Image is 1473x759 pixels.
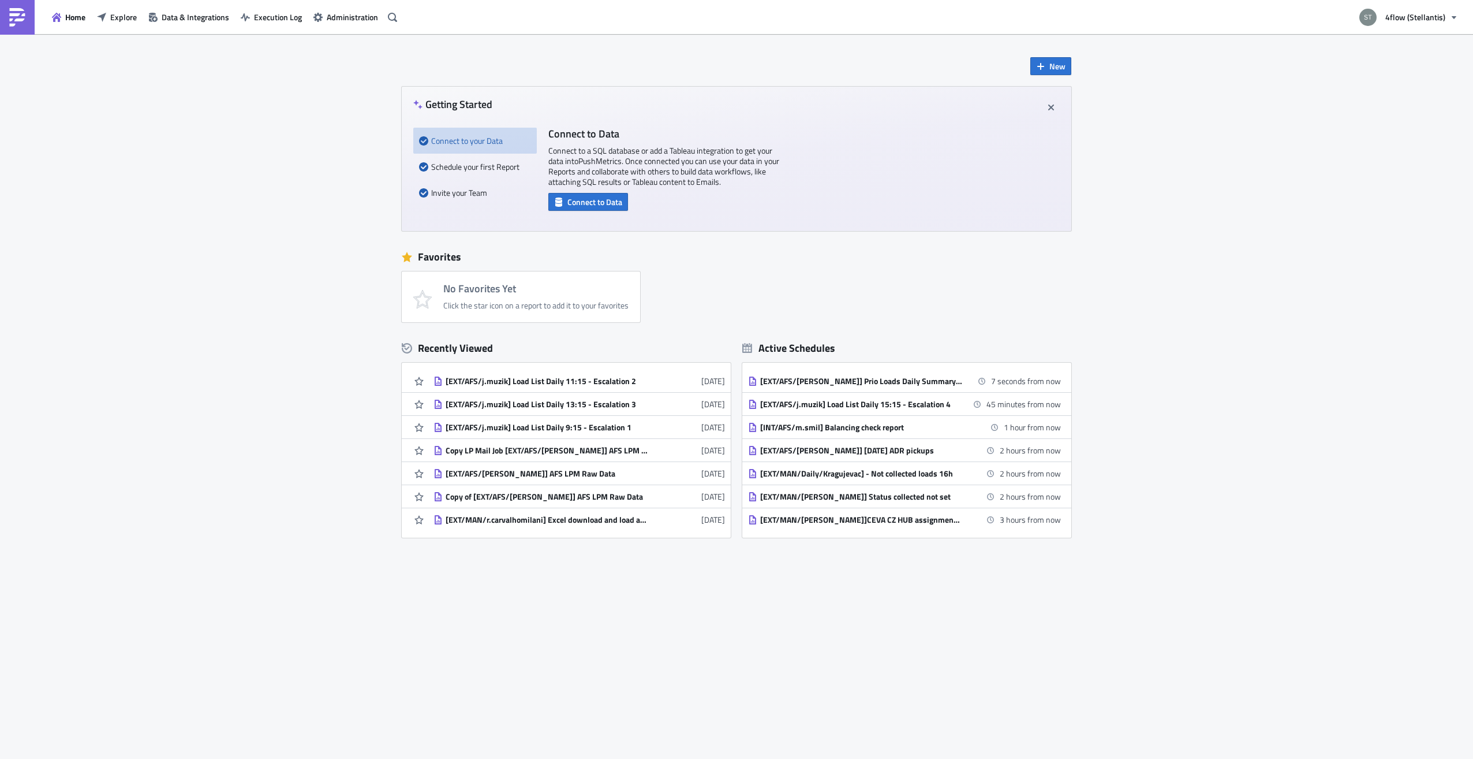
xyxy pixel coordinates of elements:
a: [EXT/AFS/[PERSON_NAME]] AFS LPM Raw Data[DATE] [433,462,725,485]
time: 2025-09-19T16:33:22Z [701,514,725,526]
span: New [1049,60,1066,72]
time: 2025-09-26 16:00 [1000,490,1061,503]
div: Invite your Team [419,180,531,206]
a: [EXT/AFS/[PERSON_NAME]] Prio Loads Daily Summary 14:307 seconds from now [748,370,1061,392]
time: 2025-09-26 17:00 [1000,514,1061,526]
a: [EXT/MAN/r.carvalhomilani] Excel download and load assignment list to GEFCO Hub Mulhouse[DATE] [433,508,725,531]
time: 2025-09-24T12:55:27Z [701,375,725,387]
a: [EXT/MAN/[PERSON_NAME]] Status collected not set2 hours from now [748,485,1061,508]
button: Connect to Data [548,193,628,211]
div: [EXT/AFS/[PERSON_NAME]] [DATE] ADR pickups [760,445,962,456]
time: 2025-09-24T12:45:17Z [701,421,725,433]
span: Explore [110,11,137,23]
a: [EXT/AFS/j.muzik] Load List Daily 11:15 - Escalation 2[DATE] [433,370,725,392]
button: New [1030,57,1071,75]
h4: Connect to Data [548,128,779,140]
p: Connect to a SQL database or add a Tableau integration to get your data into PushMetrics . Once c... [548,146,779,187]
div: Connect to your Data [419,128,531,154]
a: [INT/AFS/m.smil] Balancing check report1 hour from now [748,416,1061,438]
div: Click the star icon on a report to add it to your favorites [443,300,629,311]
span: Home [65,11,85,23]
a: [EXT/AFS/[PERSON_NAME]] [DATE] ADR pickups2 hours from now [748,439,1061,462]
a: [EXT/MAN/Daily/Kragujevac] - Not collected loads 16h2 hours from now [748,462,1061,485]
div: Schedule your first Report [419,154,531,180]
a: Copy LP Mail Job [EXT/AFS/[PERSON_NAME]] AFS LPM Raw Data[DATE] [433,439,725,462]
button: Home [46,8,91,26]
button: Execution Log [235,8,308,26]
time: 2025-09-26 16:00 [1000,467,1061,479]
time: 2025-09-26 16:00 [1000,444,1061,456]
time: 2025-09-24T12:54:48Z [701,398,725,410]
div: [EXT/AFS/[PERSON_NAME]] AFS LPM Raw Data [446,468,648,479]
time: 2025-09-24T12:14:02Z [701,467,725,479]
button: Data & Integrations [143,8,235,26]
div: Active Schedules [742,341,835,355]
div: Favorites [402,248,1071,266]
a: Copy of [EXT/AFS/[PERSON_NAME]] AFS LPM Raw Data[DATE] [433,485,725,508]
div: [EXT/MAN/[PERSON_NAME]] Status collected not set [760,492,962,502]
div: [EXT/MAN/r.carvalhomilani] Excel download and load assignment list to GEFCO Hub Mulhouse [446,515,648,525]
h4: Getting Started [413,98,492,110]
div: [EXT/AFS/j.muzik] Load List Daily 11:15 - Escalation 2 [446,376,648,386]
img: PushMetrics [8,8,27,27]
div: [EXT/AFS/j.muzik] Load List Daily 15:15 - Escalation 4 [760,399,962,410]
div: [INT/AFS/m.smil] Balancing check report [760,422,962,433]
span: Data & Integrations [162,11,229,23]
button: Administration [308,8,384,26]
div: Copy of [EXT/AFS/[PERSON_NAME]] AFS LPM Raw Data [446,492,648,502]
div: [EXT/AFS/j.muzik] Load List Daily 13:15 - Escalation 3 [446,399,648,410]
a: Connect to Data [548,195,628,207]
div: [EXT/MAN/[PERSON_NAME]]CEVA CZ HUB assignment info Karagujevac [760,515,962,525]
span: Connect to Data [567,196,622,208]
time: 2025-09-24T12:16:23Z [701,444,725,456]
div: Copy LP Mail Job [EXT/AFS/[PERSON_NAME]] AFS LPM Raw Data [446,445,648,456]
div: [EXT/AFS/[PERSON_NAME]] Prio Loads Daily Summary 14:30 [760,376,962,386]
a: [EXT/AFS/j.muzik] Load List Daily 15:15 - Escalation 445 minutes from now [748,393,1061,415]
span: 4flow (Stellantis) [1385,11,1445,23]
time: 2025-09-26 15:30 [1004,421,1061,433]
img: Avatar [1358,8,1378,27]
button: 4flow (Stellantis) [1352,5,1464,30]
span: Execution Log [254,11,302,23]
time: 2025-09-26 15:15 [986,398,1061,410]
div: [EXT/MAN/Daily/Kragujevac] - Not collected loads 16h [760,468,962,479]
a: [EXT/AFS/j.muzik] Load List Daily 9:15 - Escalation 1[DATE] [433,416,725,438]
span: Administration [327,11,378,23]
button: Explore [91,8,143,26]
div: Recently Viewed [402,340,731,357]
a: [EXT/AFS/j.muzik] Load List Daily 13:15 - Escalation 3[DATE] [433,393,725,415]
h4: No Favorites Yet [443,283,629,295]
a: [EXT/MAN/[PERSON_NAME]]CEVA CZ HUB assignment info Karagujevac3 hours from now [748,508,1061,531]
time: 2025-09-26 14:30 [991,375,1061,387]
time: 2025-09-23T09:05:06Z [701,490,725,503]
div: [EXT/AFS/j.muzik] Load List Daily 9:15 - Escalation 1 [446,422,648,433]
